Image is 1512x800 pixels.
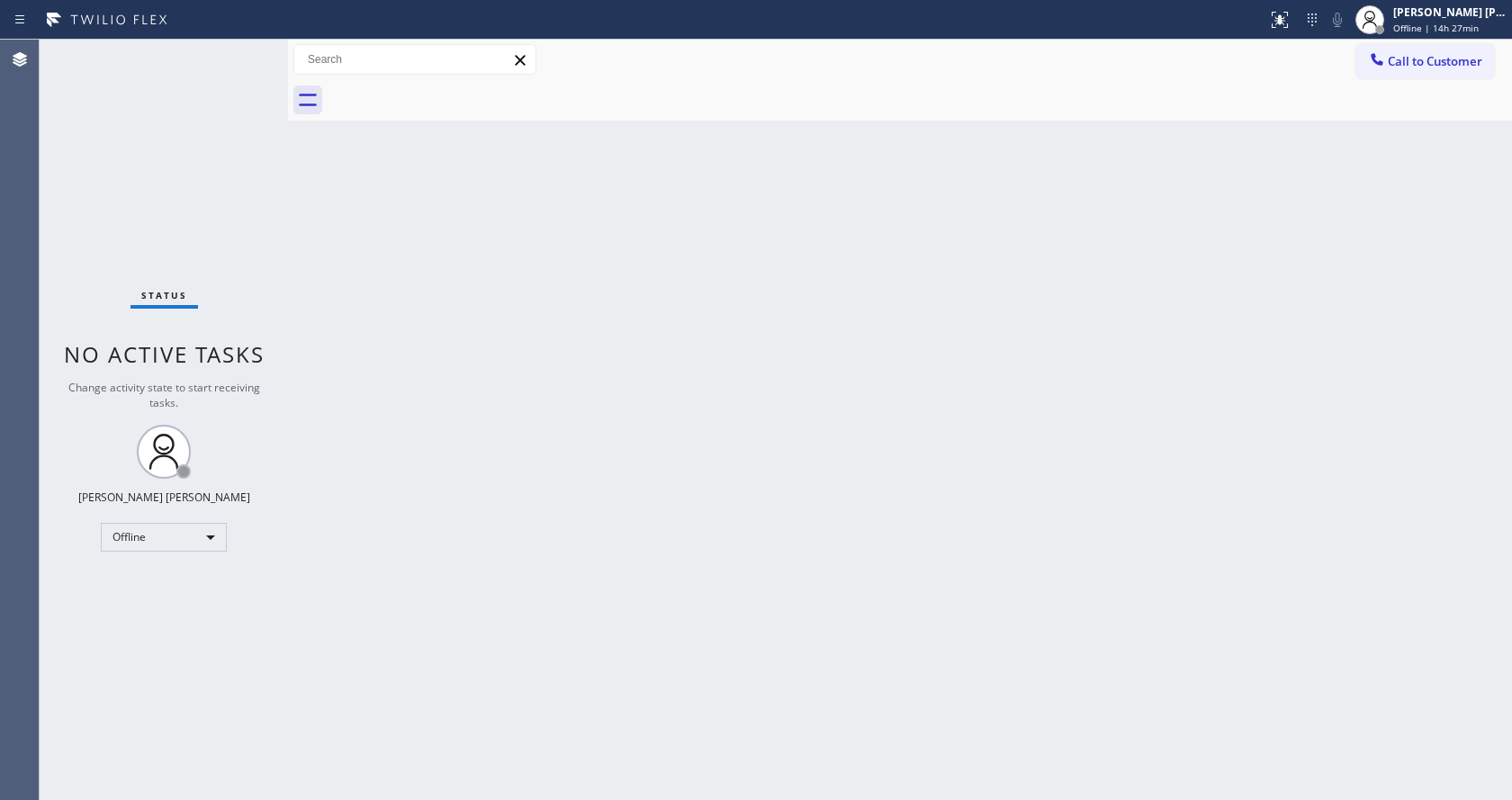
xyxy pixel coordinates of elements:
div: Offline [101,523,227,552]
button: Mute [1325,7,1350,32]
span: No active tasks [64,339,265,369]
button: Call to Customer [1356,44,1494,78]
span: Change activity state to start receiving tasks. [68,380,260,410]
div: [PERSON_NAME] [PERSON_NAME] [1393,4,1507,20]
span: Status [141,289,187,301]
span: Offline | 14h 27min [1393,22,1479,34]
span: Call to Customer [1388,53,1482,69]
input: Search [294,45,535,74]
div: [PERSON_NAME] [PERSON_NAME] [78,490,250,505]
